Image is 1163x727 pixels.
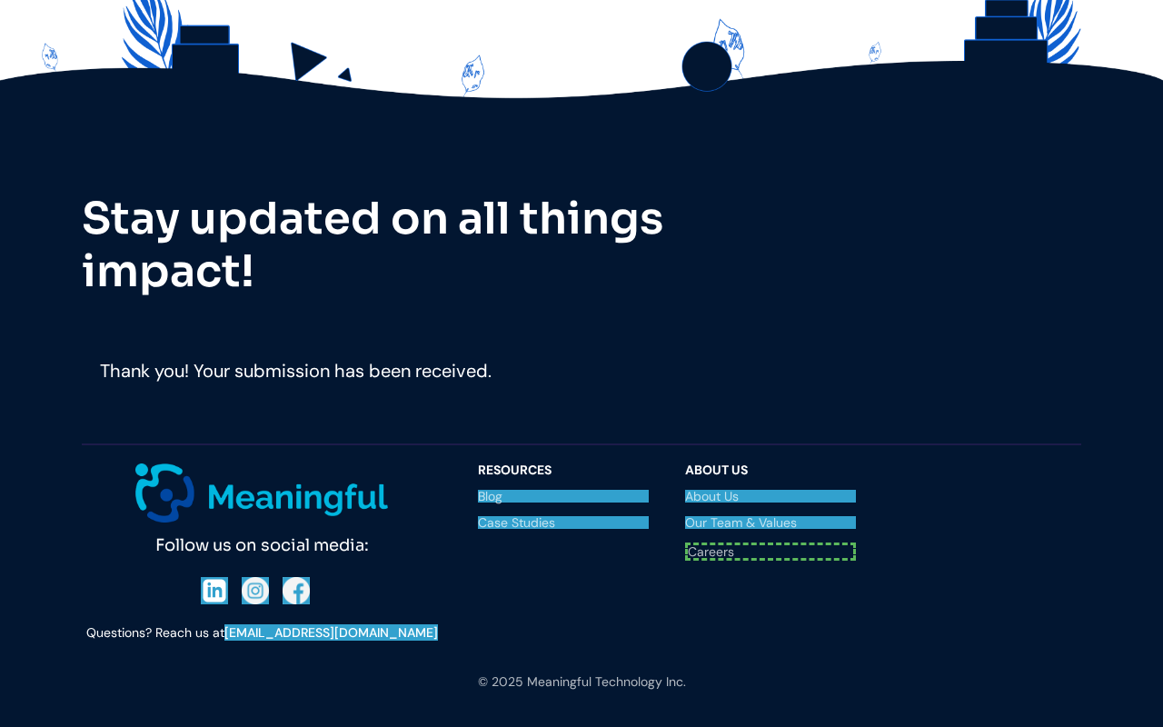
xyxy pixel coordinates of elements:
[685,516,856,529] a: Our Team & Values
[224,624,438,641] a: [EMAIL_ADDRESS][DOMAIN_NAME]
[478,516,649,529] a: Case Studies
[82,339,510,403] div: Email Form success
[478,490,649,503] a: Blog
[478,463,649,476] div: resources
[685,543,856,561] a: Careers
[82,523,442,560] div: Follow us on social media:
[82,193,718,297] h2: Stay updated on all things impact!
[478,672,686,693] div: © 2025 Meaningful Technology Inc.
[685,490,856,503] a: About Us
[100,357,492,384] div: Thank you! Your submission has been received.
[82,622,442,644] div: Questions? Reach us at
[685,463,856,476] div: About Us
